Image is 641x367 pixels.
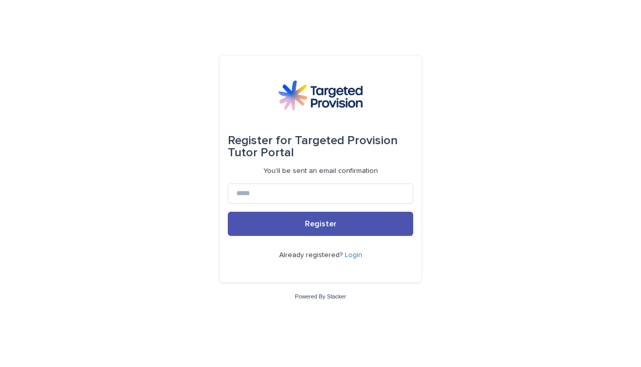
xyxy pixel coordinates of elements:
img: M5nRWzHhSzIhMunXDL62 [278,80,363,110]
span: Register for [228,135,292,147]
a: Powered By Stacker [295,293,346,299]
button: Register [228,212,413,236]
a: Login [345,252,362,259]
span: Register [305,220,337,228]
span: Already registered? [279,252,345,259]
p: You'll be sent an email confirmation [264,167,378,175]
div: Targeted Provision Tutor Portal [228,127,413,167]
